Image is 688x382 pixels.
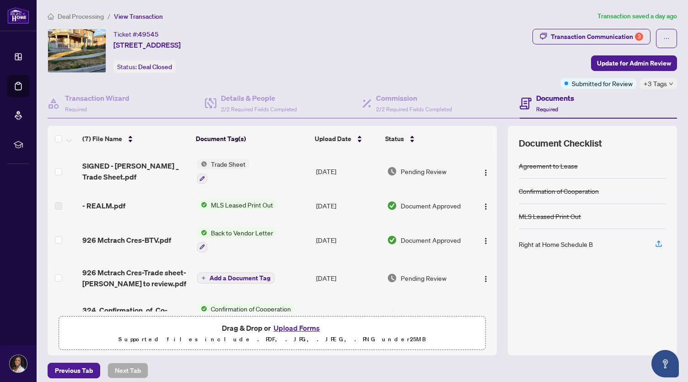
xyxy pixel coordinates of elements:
div: Ticket #: [113,29,159,39]
img: Logo [482,275,489,283]
button: Add a Document Tag [197,272,274,284]
span: Drag & Drop or [222,322,322,334]
img: Logo [482,237,489,245]
span: 926 Mctrach Cres-Trade sheet-[PERSON_NAME] to review.pdf [82,267,189,289]
span: Document Approved [401,235,461,245]
button: Logo [478,233,493,247]
span: Submitted for Review [572,78,633,88]
span: MLS Leased Print Out [207,200,277,210]
span: plus [201,276,206,280]
button: Open asap [651,350,679,377]
span: Update for Admin Review [597,56,671,71]
div: MLS Leased Print Out [519,211,581,221]
div: Confirmation of Cooperation [519,186,599,196]
button: Logo [478,164,493,179]
td: [DATE] [312,260,383,296]
img: Status Icon [197,304,207,314]
span: Deal Processing [58,12,104,21]
th: (7) File Name [79,126,192,152]
span: Pending Review [401,273,446,283]
div: Agreement to Lease [519,161,578,171]
h4: Transaction Wizard [65,93,129,104]
img: Document Status [387,235,397,245]
div: Transaction Communication [551,29,643,44]
div: 3 [635,33,643,41]
button: Next Tab [107,363,148,378]
button: Logo [478,271,493,285]
img: IMG-W12328979_1.jpg [48,29,106,72]
img: logo [7,7,29,24]
span: ellipsis [663,35,670,42]
span: 324_Confirmation_of_Co-operation_and_Representation_-_Tenant_Landlord_-_PropTx-[PERSON_NAME] 1 1.pdf [82,305,189,327]
span: Document Approved [401,201,461,211]
p: Supported files include .PDF, .JPG, .JPEG, .PNG under 25 MB [64,334,480,345]
span: Add a Document Tag [210,275,270,281]
button: Status IconTrade Sheet [197,159,249,184]
span: Upload Date [315,134,351,144]
img: Status Icon [197,159,207,169]
h4: Commission [376,93,452,104]
button: Logo [478,308,493,323]
img: Document Status [387,201,397,211]
span: +3 Tags [644,78,667,89]
span: SIGNED - [PERSON_NAME] _ Trade Sheet.pdf [82,160,189,182]
td: [DATE] [312,296,383,336]
article: Transaction saved a day ago [597,11,677,22]
span: Back to Vendor Letter [207,228,277,238]
span: (7) File Name [82,134,122,144]
li: / [107,11,110,22]
h4: Documents [536,93,574,104]
img: Status Icon [197,228,207,238]
img: Document Status [387,273,397,283]
span: Previous Tab [55,363,93,378]
img: Status Icon [197,200,207,210]
span: Trade Sheet [207,159,249,169]
button: Upload Forms [271,322,322,334]
span: 49545 [138,30,159,38]
button: Add a Document Tag [197,273,274,284]
button: Previous Tab [48,363,100,378]
th: Upload Date [311,126,382,152]
img: Document Status [387,166,397,176]
button: Transaction Communication3 [532,29,650,44]
span: Required [65,106,87,113]
img: Profile Icon [10,355,27,372]
td: [DATE] [312,220,383,260]
img: Logo [482,203,489,210]
th: Document Tag(s) [192,126,311,152]
span: 2/2 Required Fields Completed [376,106,452,113]
span: Document Approved [401,311,461,321]
button: Logo [478,198,493,213]
img: Logo [482,169,489,176]
button: Status IconMLS Leased Print Out [197,200,277,210]
span: Required [536,106,558,113]
td: [DATE] [312,152,383,191]
h4: Details & People [221,93,297,104]
span: Drag & Drop orUpload FormsSupported files include .PDF, .JPG, .JPEG, .PNG under25MB [59,317,485,350]
button: Status IconBack to Vendor Letter [197,228,277,252]
span: - REALM.pdf [82,200,125,211]
span: Pending Review [401,166,446,176]
span: down [669,82,673,86]
span: Deal Closed [138,63,172,71]
span: home [48,13,54,20]
div: Right at Home Schedule B [519,239,593,249]
img: Document Status [387,311,397,321]
span: [STREET_ADDRESS] [113,39,181,50]
button: Update for Admin Review [591,55,677,71]
th: Status [382,126,469,152]
span: Confirmation of Cooperation [207,304,295,314]
span: View Transaction [114,12,163,21]
span: 2/2 Required Fields Completed [221,106,297,113]
div: Status: [113,60,176,73]
span: Document Checklist [519,137,602,150]
td: [DATE] [312,191,383,220]
span: Status [385,134,404,144]
span: 926 Mctrach Cres-BTV.pdf [82,235,171,246]
button: Status IconConfirmation of Cooperation [197,304,295,328]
